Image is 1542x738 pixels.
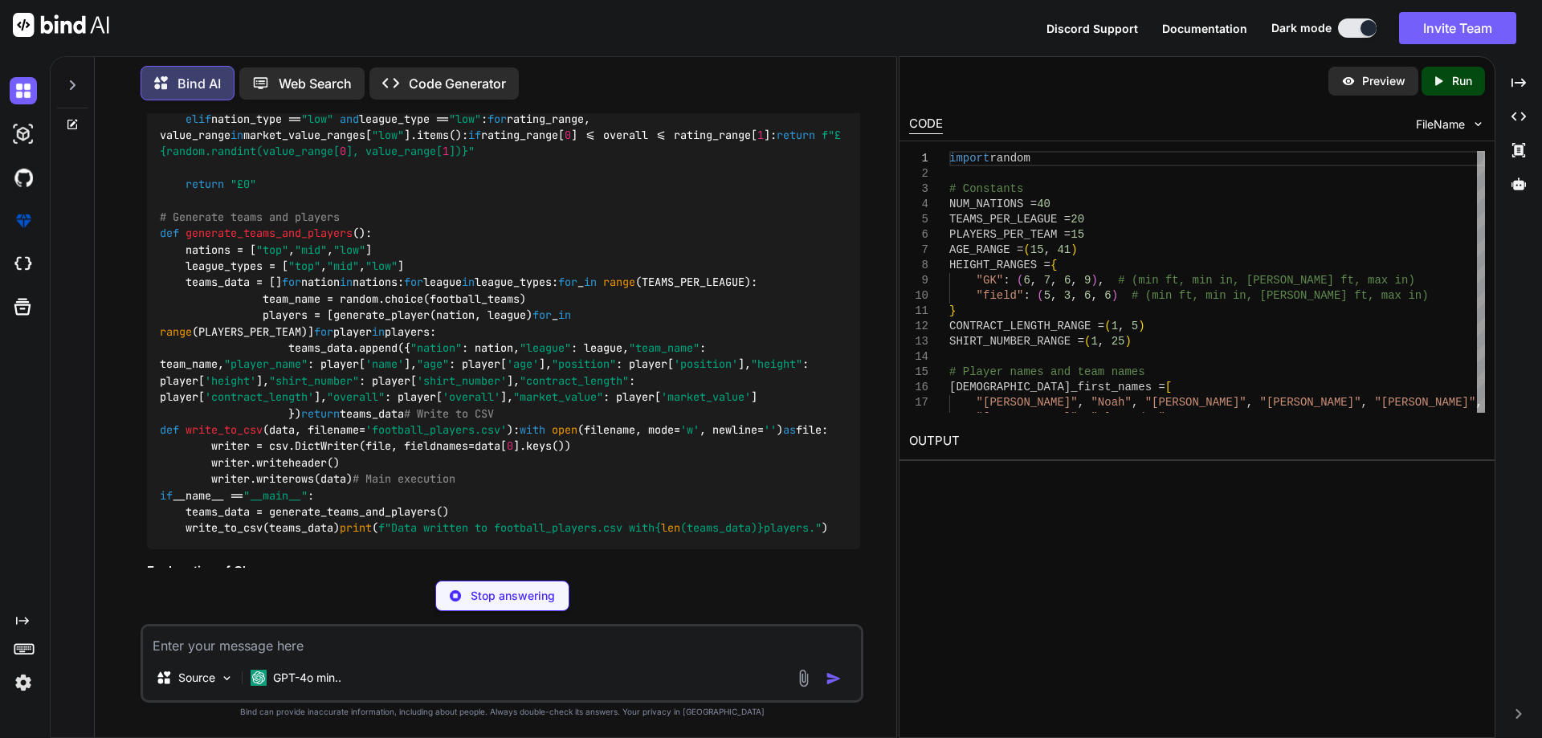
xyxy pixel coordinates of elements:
span: with [520,422,545,437]
div: 17 [909,395,928,410]
button: Documentation [1162,20,1247,37]
div: 10 [909,288,928,304]
span: "age" [417,357,449,372]
span: "low" [301,112,333,126]
p: Source [178,670,215,686]
div: 1 [909,151,928,166]
div: 13 [909,334,928,349]
span: 7 [1043,274,1050,287]
span: "[PERSON_NAME]" [976,396,1077,409]
span: "position" [552,357,616,372]
span: 5 [1132,320,1138,332]
span: # Constants [949,182,1023,195]
span: return [777,128,815,142]
span: , [1071,274,1077,287]
span: Discord Support [1046,22,1138,35]
span: ( [1037,289,1043,302]
span: 41 [1057,243,1071,256]
img: icon [826,671,842,687]
img: GPT-4o mini [251,670,267,686]
span: Documentation [1162,22,1247,35]
span: import [949,152,989,165]
img: settings [10,669,37,696]
span: "league" [520,340,571,355]
span: 20 [1071,213,1084,226]
span: } [949,304,956,317]
span: 15 [1030,243,1043,256]
span: SHIRT_NUMBER_RANGE = [949,335,1084,348]
div: 3 [909,181,928,197]
span: # Write to CSV [404,406,494,421]
span: { (teams_data)} [655,521,764,536]
span: , [1077,411,1083,424]
span: "height" [751,357,802,372]
span: "Noah" [1091,396,1131,409]
img: preview [1341,74,1356,88]
span: as [783,422,796,437]
span: "low" [372,128,404,142]
span: 9 [1084,274,1091,287]
span: 6 [1023,274,1030,287]
span: "mid" [295,243,327,257]
span: ) [1071,243,1077,256]
span: , [1050,289,1057,302]
span: data, filename= [269,422,507,437]
span: "nation" [410,340,462,355]
div: CODE [909,115,943,134]
div: 6 [909,227,928,243]
p: Bind AI [177,74,221,93]
span: ) [1091,274,1097,287]
span: 'contract_length' [205,390,314,405]
span: in [372,324,385,339]
span: "top" [256,243,288,257]
span: for [404,275,423,290]
span: elif [186,112,211,126]
span: 1 [1111,320,1117,332]
div: 15 [909,365,928,380]
span: def [160,422,179,437]
span: , [1360,396,1367,409]
span: 'height' [205,373,256,388]
span: # Main execution [353,472,455,487]
div: 5 [909,212,928,227]
span: for [532,308,552,323]
span: return [186,177,224,191]
span: , [1097,335,1103,348]
h2: OUTPUT [899,422,1495,460]
span: "top" [288,259,320,273]
span: 1 [443,145,449,159]
span: , [1091,289,1097,302]
span: , [1030,274,1036,287]
img: premium [10,207,37,234]
span: print [340,521,372,536]
span: ) [1111,289,1117,302]
span: in [584,275,597,290]
span: [DEMOGRAPHIC_DATA]_first_names = [949,381,1165,393]
p: Run [1452,73,1472,89]
span: , [1475,396,1482,409]
span: # (min ft, min in, [PERSON_NAME] ft, max in) [1118,274,1415,287]
div: 8 [909,258,928,273]
span: for [282,275,301,290]
span: range [160,324,192,339]
span: : [1023,289,1030,302]
span: "player_name" [224,357,308,372]
span: "[PERSON_NAME]" [976,411,1077,424]
p: Preview [1362,73,1405,89]
span: in [340,275,353,290]
span: for [558,275,577,290]
span: if [160,488,173,503]
span: 'w' [680,422,700,437]
img: darkChat [10,77,37,104]
span: "mid" [327,259,359,273]
span: ( [1023,243,1030,256]
span: in [558,308,571,323]
span: and [340,112,359,126]
span: "low" [449,112,481,126]
span: def [160,226,179,241]
img: githubDark [10,164,37,191]
img: cloudideIcon [10,251,37,278]
span: AGE_RANGE = [949,243,1023,256]
span: "GK" [976,274,1003,287]
span: "__main__" [243,488,308,503]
